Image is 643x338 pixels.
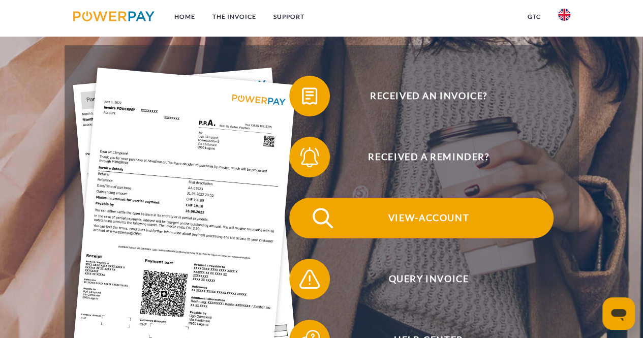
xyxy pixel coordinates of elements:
[297,83,322,109] img: qb_bill.svg
[297,266,322,292] img: qb_warning.svg
[289,259,554,299] button: Query Invoice
[264,8,313,26] a: Support
[289,76,554,116] button: Received an invoice?
[165,8,203,26] a: Home
[304,259,553,299] span: Query Invoice
[304,137,553,177] span: Received a reminder?
[297,144,322,170] img: qb_bell.svg
[304,76,553,116] span: Received an invoice?
[558,9,570,21] img: en
[602,297,635,330] iframe: Button to launch messaging window, conversation in progress
[519,8,549,26] a: GTC
[73,11,155,21] img: logo-powerpay.svg
[203,8,264,26] a: THE INVOICE
[289,137,554,177] button: Received a reminder?
[304,198,553,238] span: View-Account
[289,198,554,238] button: View-Account
[310,205,335,231] img: qb_search.svg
